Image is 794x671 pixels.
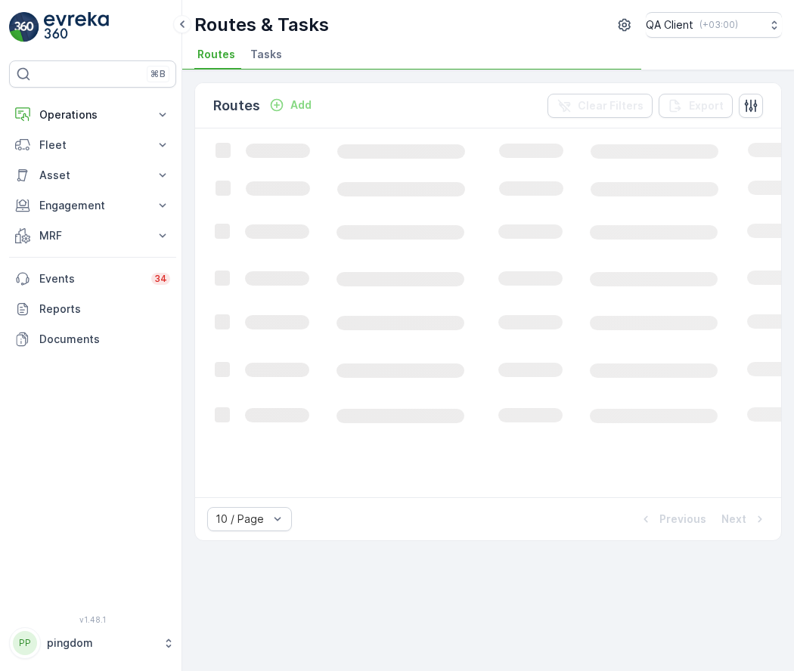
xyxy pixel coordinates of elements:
button: Fleet [9,130,176,160]
button: QA Client(+03:00) [646,12,782,38]
button: MRF [9,221,176,251]
p: Engagement [39,198,146,213]
p: pingdom [47,635,155,651]
p: Export [689,98,724,113]
span: Tasks [250,47,282,62]
img: logo [9,12,39,42]
button: Asset [9,160,176,190]
p: Routes [213,95,260,116]
button: Clear Filters [547,94,653,118]
p: ( +03:00 ) [699,19,738,31]
div: PP [13,631,37,655]
button: Previous [637,510,708,528]
a: Reports [9,294,176,324]
p: Reports [39,301,170,317]
a: Events34 [9,264,176,294]
p: 34 [154,273,167,285]
p: Add [290,97,312,113]
img: logo_light-DOdMpM7g.png [44,12,109,42]
p: Events [39,271,142,286]
p: Clear Filters [578,98,644,113]
p: Fleet [39,138,146,153]
button: Operations [9,100,176,130]
span: v 1.48.1 [9,615,176,624]
p: ⌘B [150,68,166,80]
button: Engagement [9,190,176,221]
p: Documents [39,332,170,347]
span: Routes [197,47,235,62]
a: Documents [9,324,176,354]
button: Add [263,96,318,114]
p: Routes & Tasks [194,13,329,37]
button: PPpingdom [9,627,176,659]
p: Asset [39,168,146,183]
p: MRF [39,228,146,243]
p: Operations [39,107,146,122]
button: Next [720,510,769,528]
button: Export [659,94,733,118]
p: QA Client [646,17,693,32]
p: Next [721,512,746,527]
p: Previous [659,512,706,527]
